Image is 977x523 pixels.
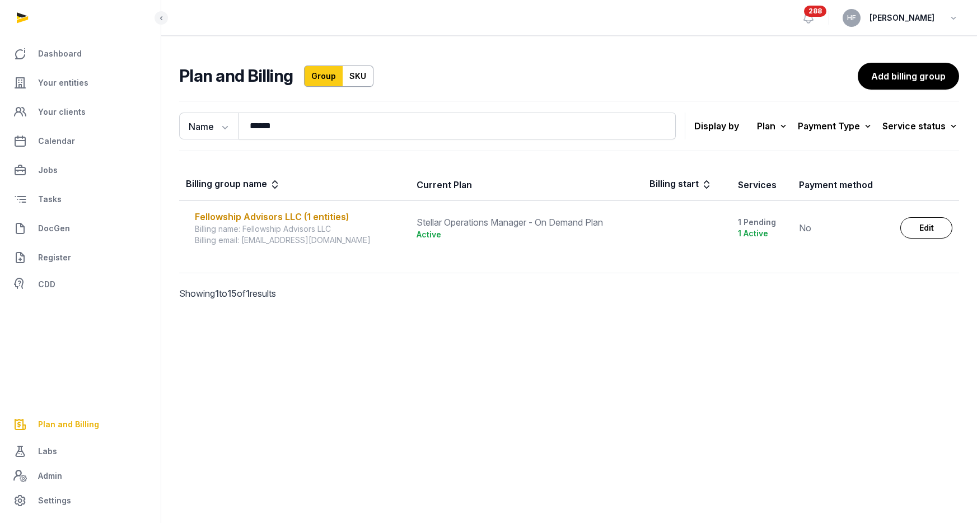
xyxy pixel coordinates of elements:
[38,134,75,148] span: Calendar
[9,273,152,296] a: CDD
[195,223,403,235] div: Billing name: Fellowship Advisors LLC
[343,66,373,87] a: SKU
[417,178,472,192] div: Current Plan
[738,178,777,192] div: Services
[38,418,99,431] span: Plan and Billing
[858,63,959,90] a: Add billing group
[179,66,293,87] h2: Plan and Billing
[38,469,62,483] span: Admin
[38,278,55,291] span: CDD
[870,11,934,25] span: [PERSON_NAME]
[798,118,873,134] div: Payment Type
[804,6,826,17] span: 288
[900,217,952,239] a: Edit
[9,244,152,271] a: Register
[799,178,873,192] div: Payment method
[847,15,856,21] span: HF
[9,465,152,487] a: Admin
[179,273,361,314] p: Showing to of results
[738,228,785,239] div: 1 Active
[195,210,403,223] div: Fellowship Advisors LLC (1 entities)
[9,215,152,242] a: DocGen
[38,251,71,264] span: Register
[649,177,712,193] div: Billing start
[9,438,152,465] a: Labs
[694,117,739,135] p: Display by
[38,164,58,177] span: Jobs
[9,99,152,125] a: Your clients
[738,217,785,228] div: 1 Pending
[179,113,239,139] button: Name
[799,221,887,235] div: No
[38,105,86,119] span: Your clients
[38,47,82,60] span: Dashboard
[9,40,152,67] a: Dashboard
[215,288,219,299] span: 1
[843,9,861,27] button: HF
[38,445,57,458] span: Labs
[227,288,237,299] span: 15
[9,411,152,438] a: Plan and Billing
[9,128,152,155] a: Calendar
[882,118,959,134] div: Service status
[304,66,343,87] a: Group
[38,222,70,235] span: DocGen
[38,76,88,90] span: Your entities
[417,229,636,240] div: Active
[9,487,152,514] a: Settings
[757,118,789,134] div: Plan
[9,186,152,213] a: Tasks
[9,69,152,96] a: Your entities
[9,157,152,184] a: Jobs
[246,288,250,299] span: 1
[38,494,71,507] span: Settings
[38,193,62,206] span: Tasks
[195,235,403,246] div: Billing email: [EMAIL_ADDRESS][DOMAIN_NAME]
[186,177,281,193] div: Billing group name
[417,216,636,229] div: Stellar Operations Manager - On Demand Plan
